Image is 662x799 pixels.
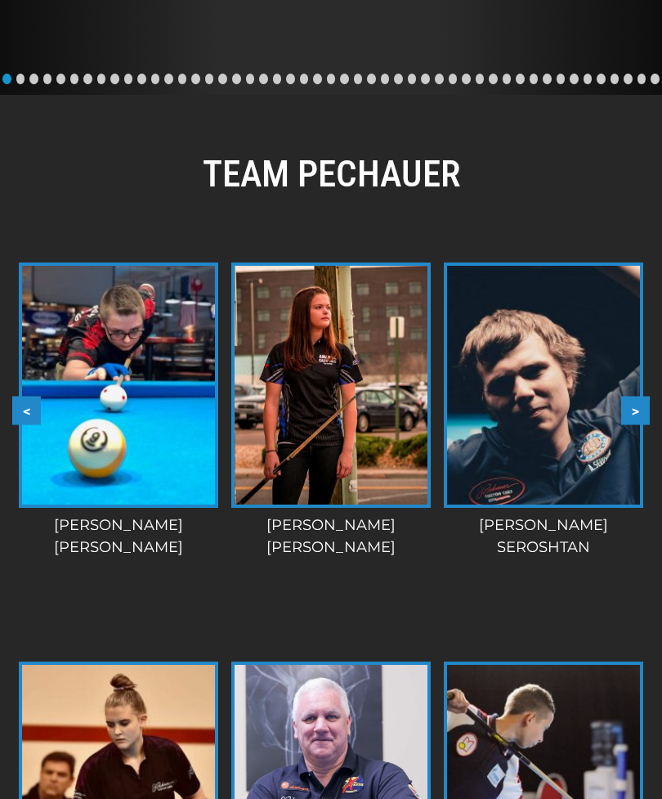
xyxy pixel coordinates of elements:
[235,267,427,505] img: amanda-c-1-e1555337534391.jpg
[444,263,643,559] a: [PERSON_NAME]Seroshtan
[12,153,650,197] h2: TEAM PECHAUER
[231,515,431,559] div: [PERSON_NAME] [PERSON_NAME]
[447,267,640,505] img: andrei-1-225x320.jpg
[444,515,643,559] div: [PERSON_NAME] Seroshtan
[19,263,218,559] a: [PERSON_NAME][PERSON_NAME]
[231,263,431,559] a: [PERSON_NAME][PERSON_NAME]
[22,267,215,505] img: alex-bryant-225x320.jpg
[19,515,218,559] div: [PERSON_NAME] [PERSON_NAME]
[12,397,41,425] button: <
[621,397,650,425] button: >
[12,397,650,425] div: Carousel Navigation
